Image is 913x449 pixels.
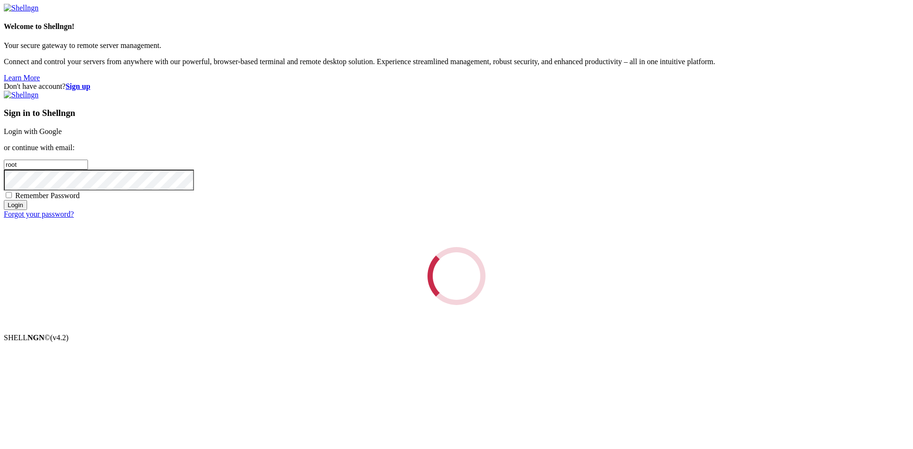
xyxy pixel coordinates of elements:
[4,127,62,135] a: Login with Google
[4,91,39,99] img: Shellngn
[15,191,80,200] span: Remember Password
[28,334,45,342] b: NGN
[425,244,488,307] div: Loading...
[4,143,909,152] p: or continue with email:
[6,192,12,198] input: Remember Password
[4,4,39,12] img: Shellngn
[4,22,909,31] h4: Welcome to Shellngn!
[4,334,68,342] span: SHELL ©
[4,200,27,210] input: Login
[4,57,909,66] p: Connect and control your servers from anywhere with our powerful, browser-based terminal and remo...
[4,210,74,218] a: Forgot your password?
[66,82,90,90] a: Sign up
[4,160,88,170] input: Email address
[4,108,909,118] h3: Sign in to Shellngn
[4,41,909,50] p: Your secure gateway to remote server management.
[4,82,909,91] div: Don't have account?
[4,74,40,82] a: Learn More
[50,334,69,342] span: 4.2.0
